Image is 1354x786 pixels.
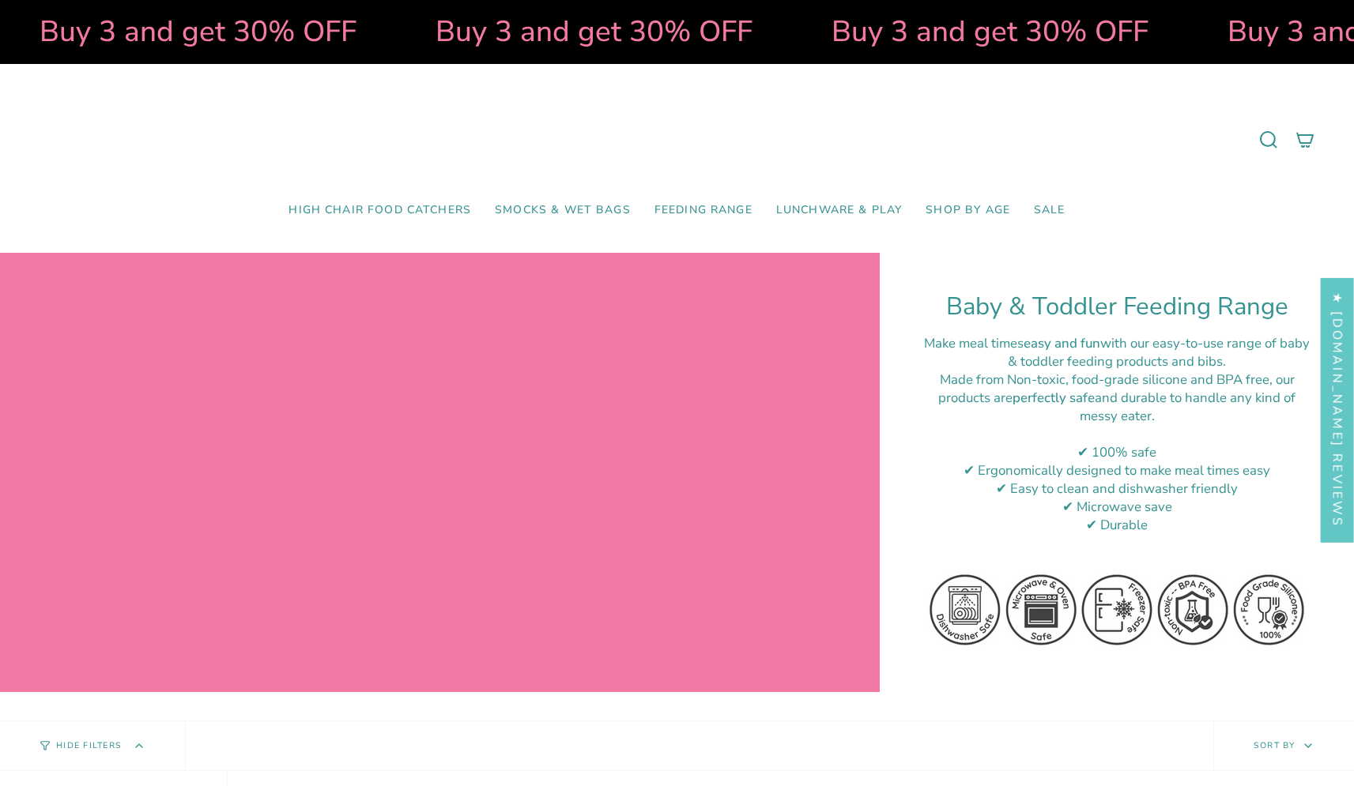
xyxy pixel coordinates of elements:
[541,88,813,192] a: Mumma’s Little Helpers
[1254,739,1296,751] span: Sort by
[1013,389,1095,407] strong: perfectly safe
[36,12,353,51] strong: Buy 3 and get 30% OFF
[938,370,1296,425] span: ade from Non-toxic, food-grade silicone and BPA free, our products are and durable to handle any ...
[919,334,1314,370] div: Make meal times with our easy-to-use range of baby & toddler feeding products and bibs.
[1022,192,1077,229] a: SALE
[643,192,764,229] a: Feeding Range
[919,479,1314,498] div: ✔ Easy to clean and dishwasher friendly
[483,192,643,229] a: Smocks & Wet Bags
[56,742,122,750] span: Hide Filters
[277,192,483,229] a: High Chair Food Catchers
[1062,498,1172,516] span: ✔ Microwave save
[654,204,752,217] span: Feeding Range
[764,192,914,229] a: Lunchware & Play
[919,292,1314,322] h1: Baby & Toddler Feeding Range
[919,461,1314,479] div: ✔ Ergonomically designed to make meal times easy
[919,516,1314,534] div: ✔ Durable
[776,204,902,217] span: Lunchware & Play
[914,192,1022,229] a: Shop by Age
[1024,334,1100,352] strong: easy and fun
[1213,721,1354,770] button: Sort by
[1034,204,1065,217] span: SALE
[432,12,749,51] strong: Buy 3 and get 30% OFF
[926,204,1010,217] span: Shop by Age
[1321,277,1354,542] div: Click to open Judge.me floating reviews tab
[919,443,1314,461] div: ✔ 100% safe
[495,204,631,217] span: Smocks & Wet Bags
[828,12,1145,51] strong: Buy 3 and get 30% OFF
[289,204,471,217] span: High Chair Food Catchers
[919,370,1314,425] div: M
